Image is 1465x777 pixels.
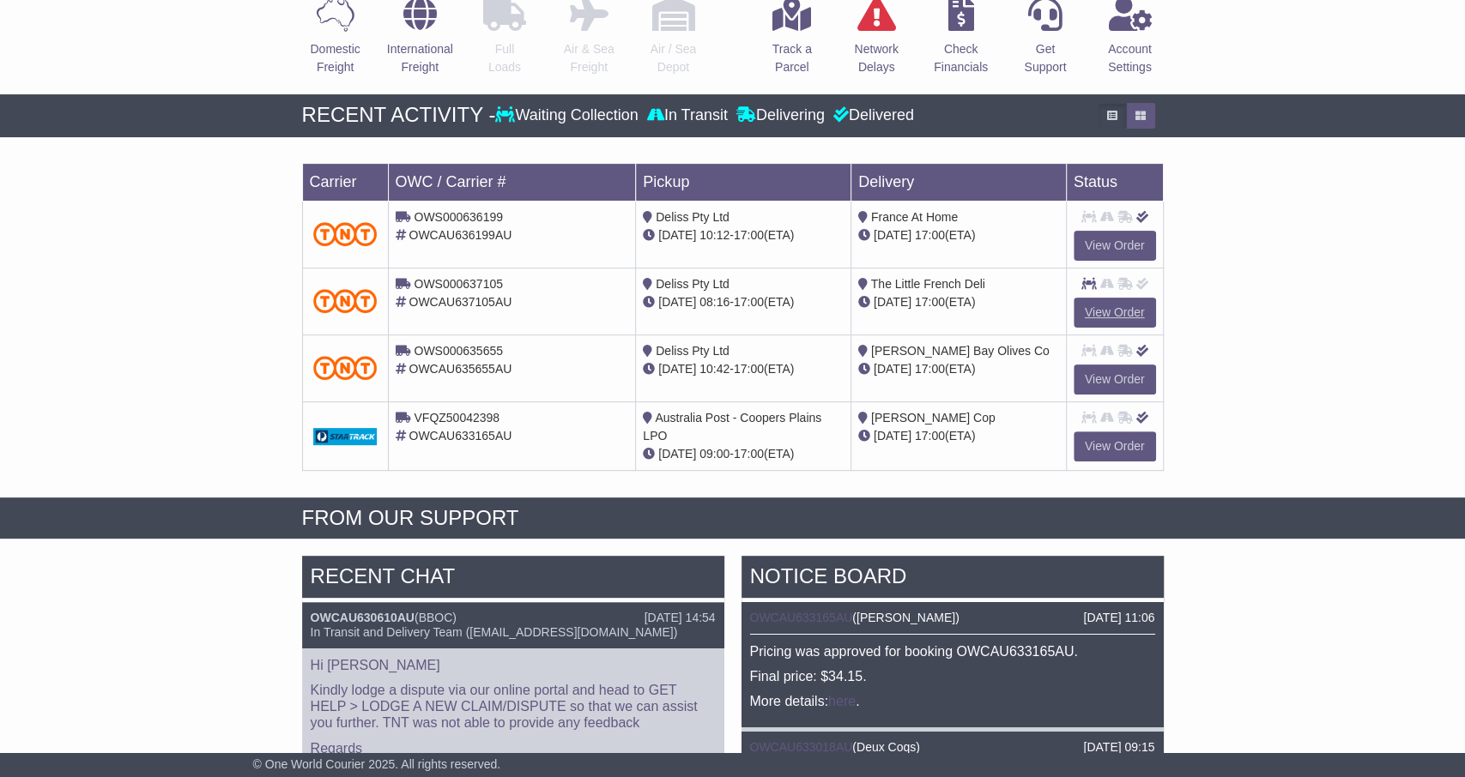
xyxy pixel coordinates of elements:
div: (ETA) [858,360,1059,378]
div: [DATE] 14:54 [644,611,715,625]
span: [DATE] [874,295,911,309]
span: [DATE] [658,362,696,376]
div: - (ETA) [643,445,844,463]
img: TNT_Domestic.png [313,222,378,245]
div: (ETA) [858,293,1059,311]
div: Delivered [829,106,914,125]
td: Carrier [302,163,388,201]
span: 08:16 [699,295,729,309]
a: View Order [1074,431,1156,461]
span: [DATE] [658,228,696,242]
p: Air / Sea Depot [651,40,697,76]
span: [DATE] [874,228,911,242]
div: ( ) [311,611,716,625]
span: 17:00 [734,362,764,376]
div: [DATE] 09:15 [1083,740,1154,755]
div: RECENT ACTIVITY - [302,103,496,128]
span: © One World Courier 2025. All rights reserved. [253,757,501,771]
a: OWCAU633165AU [750,611,853,624]
p: Air & Sea Freight [564,40,614,76]
img: TNT_Domestic.png [313,356,378,379]
span: OWCAU635655AU [409,362,512,376]
span: OWS000637105 [414,277,503,291]
span: 17:00 [915,295,945,309]
p: Full Loads [483,40,526,76]
td: Delivery [851,163,1066,201]
a: View Order [1074,231,1156,261]
span: BBOC [419,611,453,624]
div: ( ) [750,611,1155,625]
td: OWC / Carrier # [388,163,636,201]
td: Pickup [636,163,851,201]
p: Get Support [1024,40,1066,76]
p: Account Settings [1108,40,1152,76]
span: [DATE] [874,429,911,443]
span: 10:12 [699,228,729,242]
span: 10:42 [699,362,729,376]
span: [PERSON_NAME] [857,611,955,624]
div: Delivering [732,106,829,125]
p: Network Delays [854,40,898,76]
p: Check Financials [934,40,988,76]
span: OWCAU637105AU [409,295,512,309]
span: 09:00 [699,447,729,461]
span: In Transit and Delivery Team ([EMAIL_ADDRESS][DOMAIN_NAME]) [311,625,678,639]
span: The Little French Deli [871,277,985,291]
span: OWCAU633165AU [409,429,512,443]
span: 17:00 [915,429,945,443]
span: Deliss Pty Ltd [656,344,729,358]
span: 17:00 [915,228,945,242]
p: International Freight [387,40,453,76]
span: [DATE] [874,362,911,376]
img: GetCarrierServiceDarkLogo [313,428,378,445]
span: 17:00 [734,295,764,309]
p: Kindly lodge a dispute via our online portal and head to GET HELP > LODGE A NEW CLAIM/DISPUTE so ... [311,682,716,732]
span: VFQZ50042398 [414,411,499,425]
span: OWS000635655 [414,344,503,358]
span: Deliss Pty Ltd [656,210,729,224]
span: France At Home [871,210,958,224]
a: here [828,694,856,708]
div: FROM OUR SUPPORT [302,506,1164,531]
div: - (ETA) [643,293,844,311]
a: OWCAU633018AU [750,740,853,754]
a: OWCAU630610AU [311,611,415,624]
span: [PERSON_NAME] Cop [871,411,996,425]
p: Pricing was approved for booking OWCAU633165AU. [750,643,1155,660]
div: In Transit [643,106,732,125]
a: View Order [1074,364,1156,395]
div: RECENT CHAT [302,556,724,602]
div: Waiting Collection [495,106,642,125]
p: Domestic Freight [310,40,360,76]
p: Regards [311,740,716,756]
div: NOTICE BOARD [742,556,1164,602]
span: 17:00 [734,447,764,461]
div: (ETA) [858,427,1059,445]
span: OWCAU636199AU [409,228,512,242]
td: Status [1066,163,1163,201]
span: Deux Coqs [857,740,916,754]
p: More details: . [750,693,1155,709]
span: 17:00 [734,228,764,242]
span: 17:00 [915,362,945,376]
a: View Order [1074,298,1156,328]
div: ( ) [750,740,1155,755]
img: TNT_Domestic.png [313,289,378,312]
div: - (ETA) [643,226,844,244]
span: Deliss Pty Ltd [656,277,729,291]
div: [DATE] 11:06 [1083,611,1154,625]
p: Final price: $34.15. [750,668,1155,684]
span: OWS000636199 [414,210,503,224]
div: (ETA) [858,226,1059,244]
span: [PERSON_NAME] Bay Olives Co [871,344,1050,358]
span: [DATE] [658,295,696,309]
div: - (ETA) [643,360,844,378]
p: Hi [PERSON_NAME] [311,657,716,673]
span: Australia Post - Coopers Plains LPO [643,411,821,443]
span: [DATE] [658,447,696,461]
p: Track a Parcel [772,40,812,76]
